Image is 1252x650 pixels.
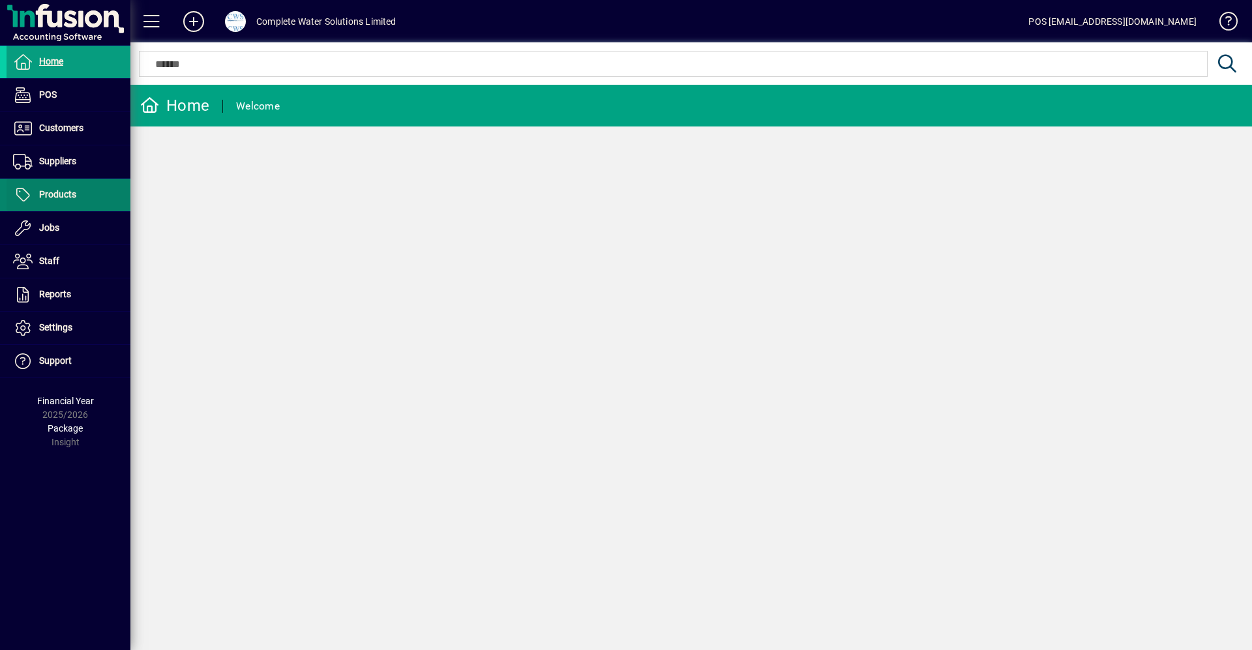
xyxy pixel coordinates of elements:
[256,11,396,32] div: Complete Water Solutions Limited
[7,212,130,244] a: Jobs
[7,145,130,178] a: Suppliers
[7,79,130,111] a: POS
[236,96,280,117] div: Welcome
[39,256,59,266] span: Staff
[1028,11,1197,32] div: POS [EMAIL_ADDRESS][DOMAIN_NAME]
[39,156,76,166] span: Suppliers
[39,189,76,199] span: Products
[215,10,256,33] button: Profile
[7,179,130,211] a: Products
[39,56,63,66] span: Home
[7,245,130,278] a: Staff
[7,278,130,311] a: Reports
[37,396,94,406] span: Financial Year
[39,355,72,366] span: Support
[7,112,130,145] a: Customers
[39,123,83,133] span: Customers
[173,10,215,33] button: Add
[39,322,72,332] span: Settings
[48,423,83,434] span: Package
[7,312,130,344] a: Settings
[7,345,130,377] a: Support
[1210,3,1236,45] a: Knowledge Base
[39,289,71,299] span: Reports
[39,222,59,233] span: Jobs
[39,89,57,100] span: POS
[140,95,209,116] div: Home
